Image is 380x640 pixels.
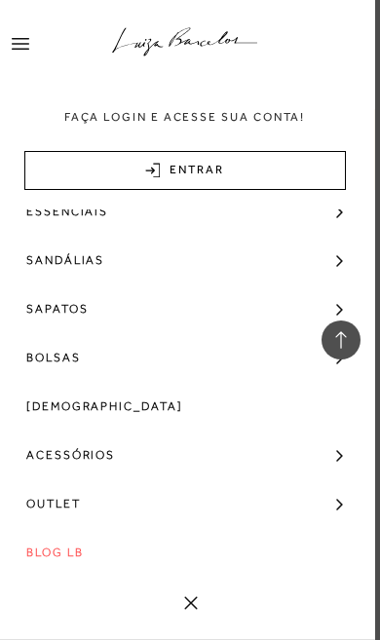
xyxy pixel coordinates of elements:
span: Sandálias [26,236,104,284]
span: Essenciais [26,187,108,236]
span: Sapatos [26,284,88,333]
span: Bolsas [26,333,81,382]
span: Acessórios [26,431,115,479]
span: Outlet [26,479,81,528]
span: BLOG LB [26,528,83,577]
span: [DEMOGRAPHIC_DATA] [26,382,183,431]
a: ENTRAR [24,151,346,190]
